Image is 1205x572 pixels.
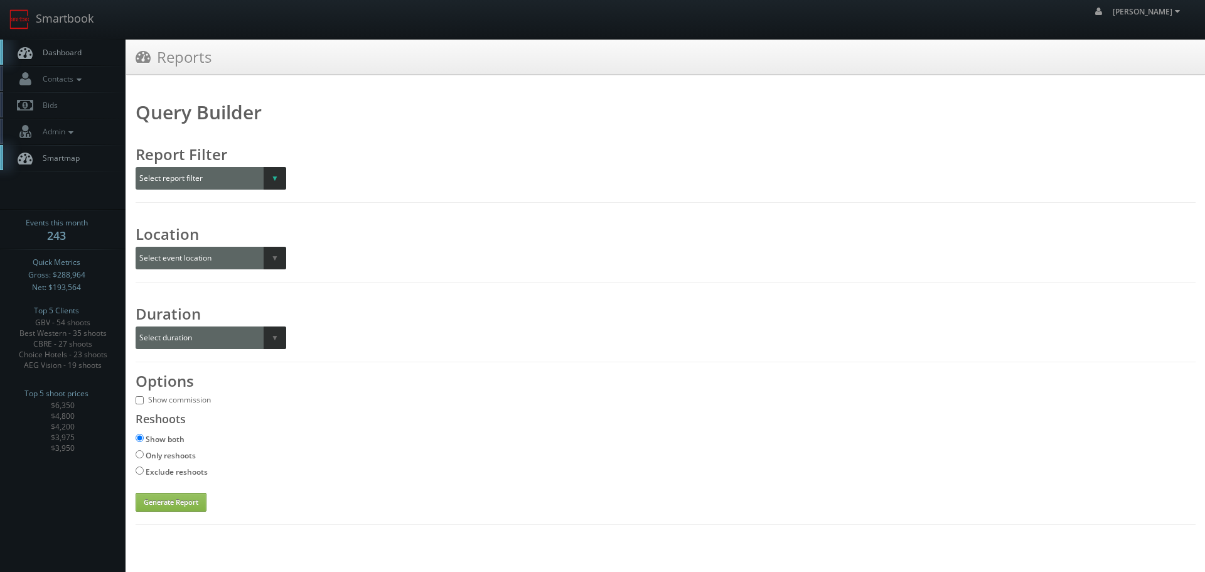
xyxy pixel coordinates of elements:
[36,126,77,137] span: Admin
[146,467,208,477] label: Exclude reshoots
[26,217,88,229] span: Events this month
[34,305,79,317] span: Top 5 Clients
[136,46,212,68] h3: Reports
[136,148,286,161] h3: Report Filter
[148,394,211,405] label: Show commission
[136,308,286,320] h3: Duration
[136,375,1196,387] h3: Options
[136,413,1196,425] h4: Reshoots
[136,228,286,240] h3: Location
[32,281,81,294] span: Net: $193,564
[33,256,80,269] span: Quick Metrics
[36,73,85,84] span: Contacts
[36,47,82,58] span: Dashboard
[24,387,88,400] span: Top 5 shoot prices
[136,493,206,512] button: Generate Report
[47,228,66,243] strong: 243
[146,434,185,445] label: Show both
[9,9,29,30] img: smartbook-logo.png
[136,106,1196,119] h2: Query Builder
[1113,6,1184,17] span: [PERSON_NAME]
[28,269,85,281] span: Gross: $288,964
[36,100,58,111] span: Bids
[146,450,196,461] label: Only reshoots
[36,153,80,163] span: Smartmap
